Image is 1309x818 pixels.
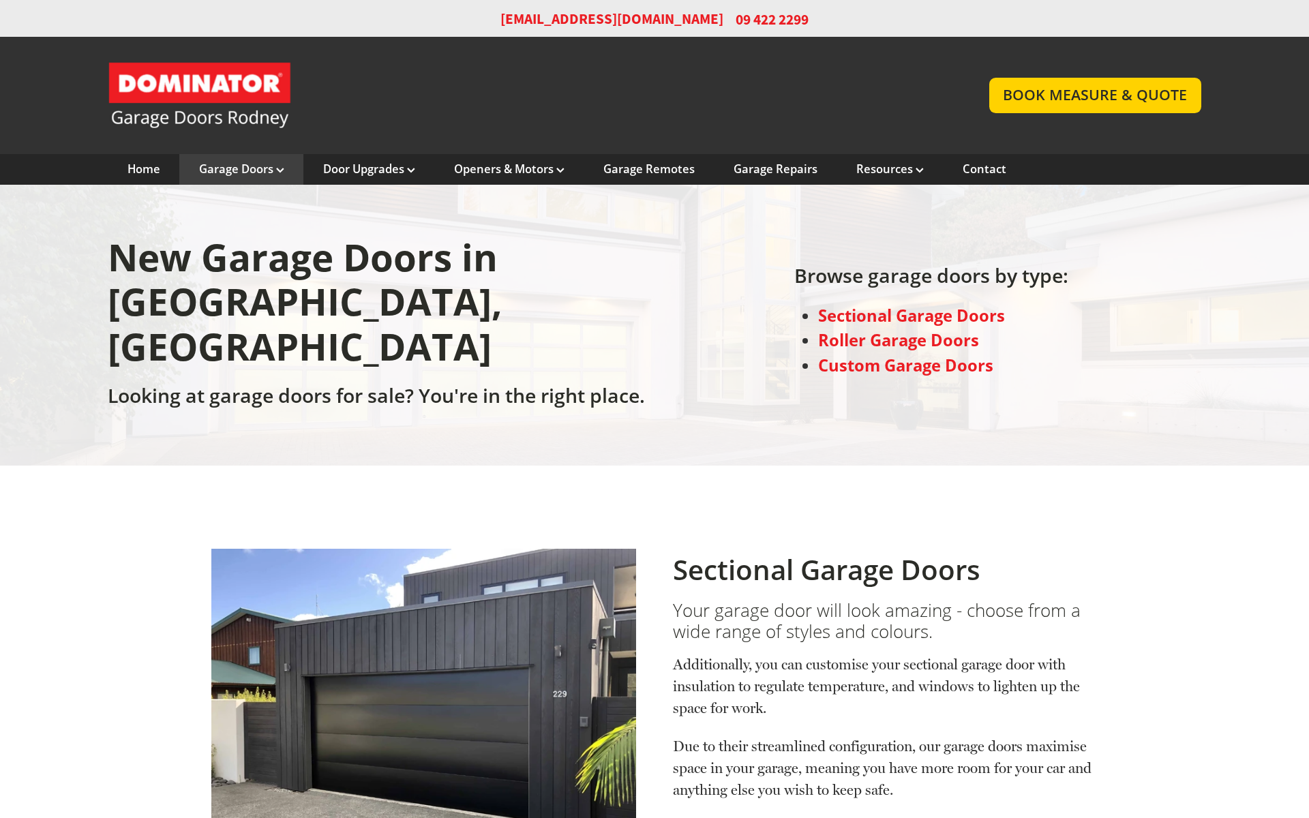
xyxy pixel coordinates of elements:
[500,10,723,29] a: [EMAIL_ADDRESS][DOMAIN_NAME]
[127,162,160,177] a: Home
[818,329,979,351] a: Roller Garage Doors
[734,162,817,177] a: Garage Repairs
[454,162,565,177] a: Openers & Motors
[673,654,1098,736] p: Additionally, you can customise your sectional garage door with insulation to regulate temperatur...
[856,162,924,177] a: Resources
[989,78,1201,112] a: BOOK MEASURE & QUOTE
[794,264,1068,295] h2: Browse garage doors by type:
[108,61,962,130] a: Garage Door and Secure Access Solutions homepage
[673,600,1098,643] h3: Your garage door will look amazing - choose from a wide range of styles and colours.
[323,162,415,177] a: Door Upgrades
[963,162,1006,177] a: Contact
[736,10,809,29] span: 09 422 2299
[673,554,1098,586] h2: Sectional Garage Doors
[818,305,1005,327] a: Sectional Garage Doors
[108,384,648,415] h2: Looking at garage doors for sale? You're in the right place.
[199,162,284,177] a: Garage Doors
[673,736,1098,801] p: Due to their streamlined configuration, our garage doors maximise space in your garage, meaning y...
[603,162,695,177] a: Garage Remotes
[108,235,648,384] h1: New Garage Doors in [GEOGRAPHIC_DATA], [GEOGRAPHIC_DATA]
[818,354,993,376] a: Custom Garage Doors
